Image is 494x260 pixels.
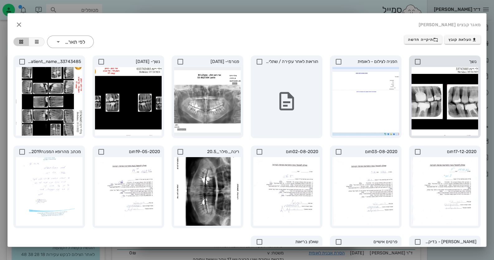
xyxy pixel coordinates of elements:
[444,35,481,44] button: העלאת קובץ
[423,58,477,65] span: נשך
[265,58,318,65] span: הוראות לאחר עקירה / שתלים / ניתוח חניכיים
[47,36,94,48] div: לפי תאריך
[404,35,442,44] button: תיקייה חדשה
[408,37,438,42] span: תיקייה חדשה
[265,148,318,155] span: 02-08-2020חום
[186,58,239,65] span: פנורמי- [DATE]
[423,148,477,155] span: 17-12-2020חום
[64,39,85,45] div: לפי תאריך
[265,238,318,245] span: שאלון בריאות
[449,37,477,42] span: העלאת קובץ
[107,58,160,65] span: נשך- [DATE]
[344,148,397,155] span: 03-08-2020חום
[107,148,160,155] span: 19-05-2020חום
[27,148,81,155] span: מכתב מהרופא המפנה31-10-2019
[423,238,477,245] span: [PERSON_NAME] - בדיקה.rtf
[344,58,397,65] span: הפניה לצילום - לאומית
[27,58,81,65] span: patient_name_33743485_מילר_רינה_-_birthdate_יום ג,_15_נוב_[DEMOGRAPHIC_DATA]_-_document_code_0.12...
[186,148,239,155] span: רינה_מילר_20.5
[344,238,397,245] span: פרטים אישיים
